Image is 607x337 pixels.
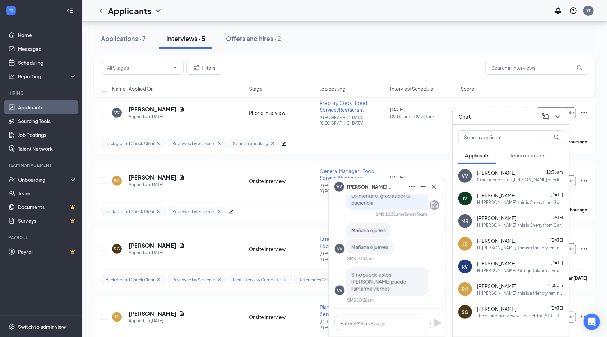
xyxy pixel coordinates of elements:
div: VV [337,246,342,252]
input: Search in interviews [485,61,588,75]
svg: Cross [156,141,161,146]
svg: Settings [8,323,15,330]
span: Background Check Clear [106,141,154,146]
span: [DATE] [550,215,563,220]
div: SG [462,308,468,315]
div: Applied on [DATE] [129,317,185,324]
svg: MagnifyingGlass [554,134,559,140]
button: ChevronDown [552,111,563,122]
svg: Document [179,107,185,112]
div: Hiring [8,90,75,96]
span: Reviewed by Screener [172,141,215,146]
span: [PERSON_NAME] [477,169,516,176]
svg: ChevronLeft [97,7,105,15]
a: Scheduling [18,56,77,69]
span: edit [229,209,233,214]
div: Payroll [8,235,75,240]
input: All Stages [107,64,169,72]
span: First Interview Complete [233,277,281,283]
div: The onsite interview will be held at [STREET_ADDRESS]. Just ask for [PERSON_NAME]. Best of luck! [477,313,563,319]
div: JV [463,195,468,202]
span: Job posting [320,85,345,92]
svg: Ellipses [580,313,588,321]
svg: Cross [217,277,222,282]
span: Background Check Clear [106,277,154,283]
div: Applications · 7 [101,34,146,43]
span: 2:00pm [548,283,563,288]
span: Team members [510,152,545,159]
div: VV [114,110,120,116]
a: DocumentsCrown [18,200,77,214]
svg: WorkstreamLogo [8,7,14,14]
span: Score [461,85,474,92]
span: Interview Schedule [390,85,433,92]
span: Name · Applied On [112,85,154,92]
svg: PrimaryDot [525,107,533,113]
span: References Called [299,277,334,283]
a: Home [18,28,77,42]
svg: Minimize [419,183,427,191]
div: Offers and hires · 2 [226,34,281,43]
svg: Ellipses [580,245,588,253]
span: [DATE] [550,192,563,197]
h3: Chat [458,113,471,120]
div: RC [462,286,468,293]
span: Applicants [465,152,489,159]
span: Late Night Cashier Server- Food Service/Restaurant [320,236,379,249]
div: SMS 10:33am [347,256,374,262]
div: RV [462,263,468,270]
div: JS [463,240,467,247]
div: TT [586,8,591,13]
span: [PERSON_NAME] [477,215,516,221]
svg: Cross [282,277,288,282]
div: JS [115,314,119,320]
b: an hour ago [564,207,587,213]
svg: Company [430,201,439,209]
svg: Cross [217,141,222,146]
button: Filter Filters [186,61,221,75]
h5: [PERSON_NAME] [129,310,176,317]
svg: ChevronDown [154,7,162,15]
input: Search applicant [459,131,540,144]
svg: Analysis [8,73,15,80]
a: Team [18,186,77,200]
div: Reporting [18,73,77,80]
p: [GEOGRAPHIC_DATA], [GEOGRAPHIC_DATA] [320,319,386,330]
svg: Ellipses [580,109,588,117]
span: Mañana o juries [351,227,386,233]
div: Applied on [DATE] [129,181,185,188]
div: Hi [PERSON_NAME], this is Cherry from Garden Catering. May I ask if you're available for a phone ... [477,222,563,228]
svg: ComposeMessage [541,112,550,121]
button: Cross [429,181,440,192]
div: Hi [PERSON_NAME], this is a friendly reminder. Your meeting with Garden Catering for Dishwasher- ... [477,245,563,251]
svg: Cross [270,141,275,146]
h5: [PERSON_NAME] [129,106,176,113]
svg: ChevronDown [554,112,562,121]
button: Mark as complete [536,107,576,118]
a: Messages [18,42,77,56]
span: • Talent Team [402,211,427,217]
div: Phone Interview [249,109,316,116]
span: edit [282,141,287,146]
div: Switch to admin view [18,323,66,330]
span: Stage [249,85,263,92]
a: Talent Network [18,142,77,155]
div: Applied on [DATE] [129,113,185,120]
span: [PERSON_NAME] [477,283,516,290]
div: SMS 10:31am [376,211,402,217]
div: Onsite Interview [249,177,316,184]
div: SMS 10:36am [347,297,374,303]
svg: Ellipses [580,177,588,185]
svg: Cross [156,277,161,282]
div: Hi [PERSON_NAME], this is a friendly reminder. Your meeting with Garden Catering for General Mana... [477,290,563,296]
svg: Cross [217,209,222,214]
button: Plane [433,319,442,327]
svg: Filter [192,64,200,72]
span: [PERSON_NAME] [477,305,516,312]
button: Minimize [418,181,429,192]
div: Onsite Interview [249,246,316,252]
div: [DATE] [390,106,456,120]
a: Sourcing Tools [18,114,77,128]
div: Applied on [DATE] [129,249,185,256]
